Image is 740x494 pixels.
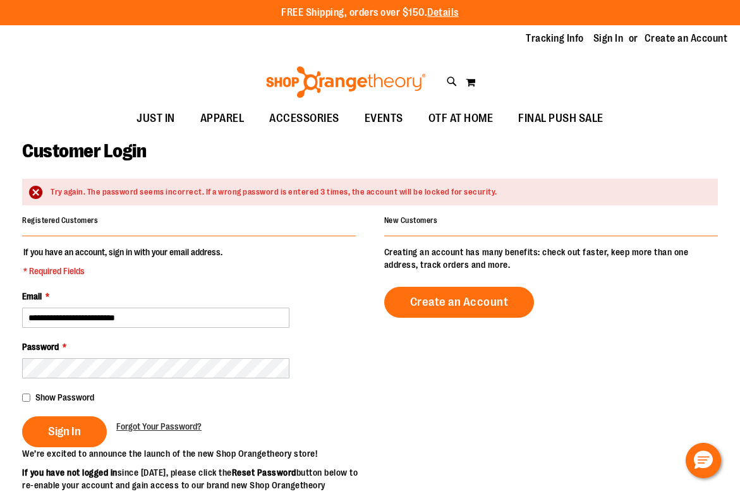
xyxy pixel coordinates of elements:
a: FINAL PUSH SALE [506,104,616,133]
a: EVENTS [352,104,416,133]
span: OTF AT HOME [428,104,494,133]
a: Create an Account [645,32,728,45]
p: Creating an account has many benefits: check out faster, keep more than one address, track orders... [384,246,718,271]
button: Sign In [22,416,107,447]
span: JUST IN [136,104,175,133]
p: We’re excited to announce the launch of the new Shop Orangetheory store! [22,447,370,460]
span: ACCESSORIES [269,104,339,133]
strong: New Customers [384,216,438,225]
span: Password [22,342,59,352]
span: Forgot Your Password? [116,421,202,431]
span: FINAL PUSH SALE [518,104,604,133]
a: JUST IN [124,104,188,133]
a: ACCESSORIES [257,104,352,133]
a: Details [427,7,459,18]
span: * Required Fields [23,265,222,277]
span: Show Password [35,392,94,402]
span: Email [22,291,42,301]
span: APPAREL [200,104,245,133]
span: Customer Login [22,140,146,162]
legend: If you have an account, sign in with your email address. [22,246,224,277]
div: Try again. The password seems incorrect. If a wrong password is entered 3 times, the account will... [51,186,705,198]
p: FREE Shipping, orders over $150. [281,6,459,20]
a: OTF AT HOME [416,104,506,133]
a: Forgot Your Password? [116,420,202,433]
a: Create an Account [384,287,535,318]
span: EVENTS [365,104,403,133]
span: Create an Account [410,295,509,309]
strong: Reset Password [232,467,296,478]
a: Sign In [593,32,624,45]
strong: Registered Customers [22,216,98,225]
strong: If you have not logged in [22,467,118,478]
button: Hello, have a question? Let’s chat. [686,443,721,478]
a: Tracking Info [526,32,584,45]
a: APPAREL [188,104,257,133]
img: Shop Orangetheory [264,66,428,98]
span: Sign In [48,425,81,438]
